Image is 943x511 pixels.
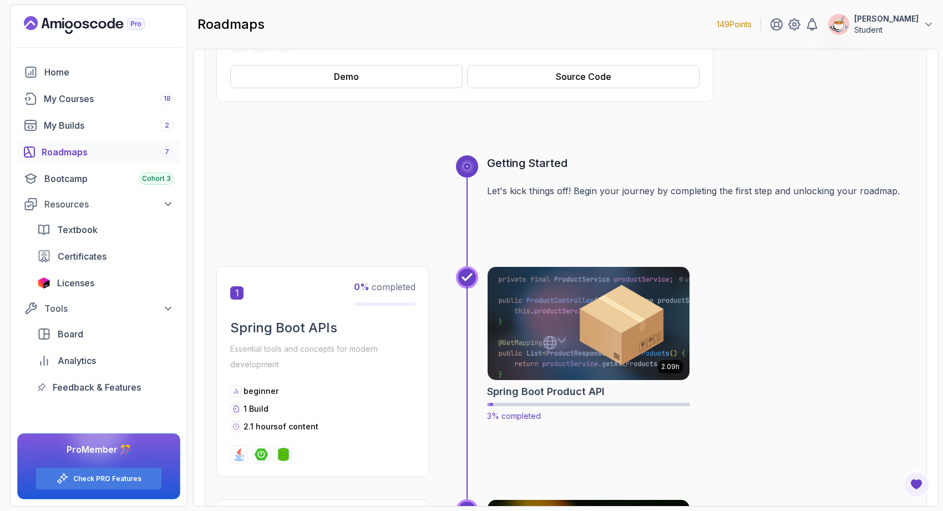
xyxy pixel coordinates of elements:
[112,64,121,73] img: tab_keywords_by_traffic_grey.svg
[44,172,174,185] div: Bootcamp
[165,148,169,156] span: 7
[44,119,174,132] div: My Builds
[244,404,268,413] span: 1 Build
[244,386,278,397] p: beginner
[44,65,174,79] div: Home
[354,281,415,292] span: completed
[903,471,930,498] button: Open Feedback Button
[854,13,919,24] p: [PERSON_NAME]
[230,319,415,337] h2: Spring Boot APIs
[73,474,141,483] a: Check PRO Features
[487,384,605,399] h2: Spring Boot Product API
[854,24,919,36] p: Student
[717,19,752,30] p: 149 Points
[32,64,41,73] img: tab_domain_overview_orange.svg
[57,276,94,290] span: Licenses
[31,18,54,27] div: v 4.0.25
[31,376,180,398] a: feedback
[24,16,170,34] a: Landing page
[487,184,915,198] p: Let's kick things off! Begin your journey by completing the first step and unlocking your roadmap.
[58,250,107,263] span: Certificates
[124,65,183,73] div: Keywords by Traffic
[17,114,180,136] a: builds
[17,141,180,163] a: roadmaps
[37,277,50,289] img: jetbrains icon
[31,323,180,345] a: board
[31,219,180,241] a: textbook
[556,70,611,83] div: Source Code
[230,65,463,88] button: Demo
[57,223,98,236] span: Textbook
[828,14,849,35] img: user profile image
[164,94,171,103] span: 18
[230,341,415,372] p: Essential tools and concepts for modern development
[44,198,174,211] div: Resources
[165,121,169,130] span: 2
[661,362,680,371] p: 2.09h
[487,155,915,171] h3: Getting Started
[483,264,694,383] img: Spring Boot Product API card
[31,272,180,294] a: licenses
[58,354,96,367] span: Analytics
[17,168,180,190] a: bootcamp
[53,381,141,394] span: Feedback & Features
[334,70,359,83] div: Demo
[487,266,690,422] a: Spring Boot Product API card2.09hSpring Boot Product API3% completed
[197,16,265,33] h2: roadmaps
[31,245,180,267] a: certificates
[44,65,99,73] div: Domain Overview
[354,281,369,292] span: 0 %
[31,350,180,372] a: analytics
[42,145,174,159] div: Roadmaps
[58,327,83,341] span: Board
[18,29,27,38] img: website_grey.svg
[828,13,934,36] button: user profile image[PERSON_NAME]Student
[487,411,541,421] span: 3% completed
[244,421,318,432] p: 2.1 hours of content
[142,174,171,183] span: Cohort 3
[18,18,27,27] img: logo_orange.svg
[17,194,180,214] button: Resources
[17,61,180,83] a: home
[255,448,268,461] img: spring-boot logo
[230,286,244,300] span: 1
[467,65,699,88] button: Source Code
[232,448,246,461] img: java logo
[44,302,174,315] div: Tools
[44,92,174,105] div: My Courses
[17,88,180,110] a: courses
[277,448,290,461] img: spring-data-jpa logo
[29,29,122,38] div: Domain: [DOMAIN_NAME]
[17,298,180,318] button: Tools
[36,467,162,490] button: Check PRO Features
